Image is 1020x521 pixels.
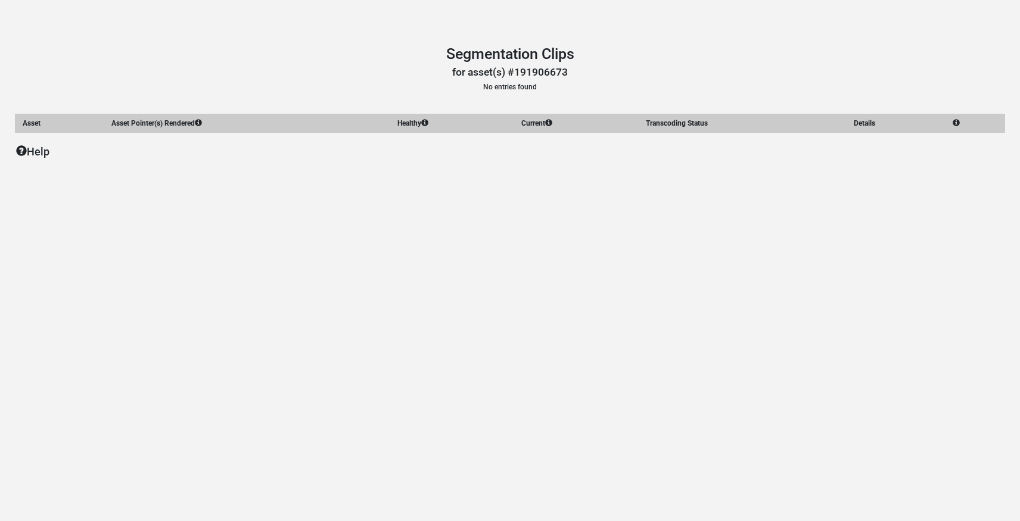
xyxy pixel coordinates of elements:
[15,114,104,133] th: Asset
[15,45,1005,63] h1: Segmentation Clips
[16,143,1005,160] p: Help
[514,114,639,133] th: Current
[15,45,1005,92] header: No entries found
[638,114,847,133] th: Transcoding Status
[847,114,945,133] th: Details
[15,66,1005,79] h3: for asset(s) #191906673
[390,114,514,133] th: Healthy
[104,114,390,133] th: Asset Pointer(s) Rendered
